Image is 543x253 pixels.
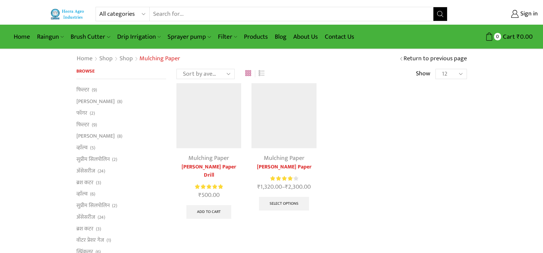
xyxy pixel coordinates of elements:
[119,54,133,63] a: Shop
[112,202,117,209] span: (2)
[114,29,164,45] a: Drip Irrigation
[270,175,294,182] span: Rated out of 5
[76,153,110,165] a: सुप्रीम सिलपोलिन
[454,30,533,43] a: 0 Cart ₹0.00
[98,168,105,175] span: (24)
[214,29,240,45] a: Filter
[76,165,95,177] a: अ‍ॅसेसरीज
[98,214,105,221] span: (24)
[96,179,101,186] span: (3)
[519,10,538,18] span: Sign in
[117,133,122,140] span: (8)
[251,83,316,148] img: Heera Mulching Paper
[195,183,223,190] span: Rated out of 5
[176,69,235,79] select: Shop order
[90,191,95,198] span: (6)
[76,211,95,223] a: अ‍ॅसेसरीज
[96,226,101,232] span: (3)
[76,200,110,212] a: सुप्रीम सिलपोलिन
[251,182,316,192] span: –
[517,31,533,42] bdi: 0.00
[76,54,180,63] nav: Breadcrumb
[76,67,95,75] span: Browse
[76,107,87,119] a: फॉगर
[67,29,113,45] a: Brush Cutter
[285,182,311,192] bdi: 2,300.00
[34,29,67,45] a: Raingun
[90,110,95,117] span: (2)
[76,86,89,96] a: फिल्टर
[112,156,117,163] span: (2)
[240,29,271,45] a: Products
[264,153,305,163] a: Mulching Paper
[404,54,467,63] a: Return to previous page
[285,182,288,192] span: ₹
[90,144,95,151] span: (5)
[76,188,88,200] a: व्हाॅल्व
[290,29,321,45] a: About Us
[257,182,282,192] bdi: 1,320.00
[251,163,316,171] a: [PERSON_NAME] Paper
[164,29,214,45] a: Sprayer pump
[99,54,113,63] a: Shop
[176,163,241,179] a: [PERSON_NAME] Paper Drill
[198,190,201,200] span: ₹
[76,235,104,246] a: वॉटर प्रेशर गेज
[92,122,97,128] span: (9)
[76,96,115,107] a: [PERSON_NAME]
[186,205,231,219] a: Add to cart: “Heera Mulching Paper Drill”
[259,197,309,211] a: Select options for “Heera Mulching Paper”
[195,183,223,190] div: Rated 5.00 out of 5
[76,54,93,63] a: Home
[76,223,94,235] a: ब्रश कटर
[117,98,122,105] span: (8)
[76,142,88,154] a: व्हाॅल्व
[139,55,180,63] h1: Mulching Paper
[92,87,97,93] span: (9)
[76,119,89,130] a: फिल्टर
[271,29,290,45] a: Blog
[198,190,220,200] bdi: 500.00
[501,32,515,41] span: Cart
[176,83,241,148] img: Heera Mulching Paper Drill
[76,177,94,188] a: ब्रश कटर
[517,31,520,42] span: ₹
[321,29,358,45] a: Contact Us
[10,29,34,45] a: Home
[270,175,298,182] div: Rated 4.27 out of 5
[107,237,111,244] span: (1)
[433,7,447,21] button: Search button
[257,182,260,192] span: ₹
[458,8,538,20] a: Sign in
[76,130,115,142] a: [PERSON_NAME]
[416,69,430,78] span: Show
[494,33,501,40] span: 0
[150,7,433,21] input: Search for...
[188,153,229,163] a: Mulching Paper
